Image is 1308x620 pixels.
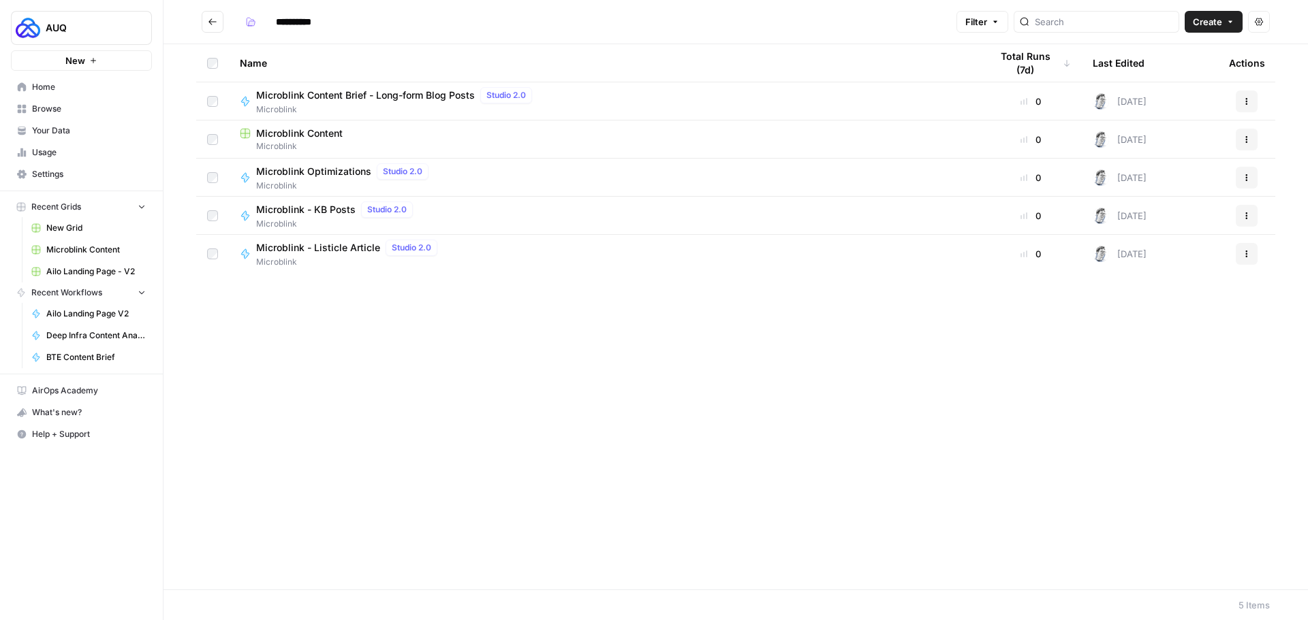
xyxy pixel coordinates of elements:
span: Home [32,81,146,93]
span: Studio 2.0 [486,89,526,101]
div: Actions [1229,44,1265,82]
span: Microblink - Listicle Article [256,241,380,255]
span: Help + Support [32,428,146,440]
span: Microblink - KB Posts [256,203,356,216]
span: AUQ [46,21,128,35]
button: Filter [956,11,1008,33]
a: Usage [11,142,152,163]
a: Ailo Landing Page - V2 [25,261,152,282]
span: Browse [32,103,146,115]
span: Filter [965,15,987,29]
a: Ailo Landing Page V2 [25,303,152,325]
a: Microblink ContentMicroblink [240,127,969,152]
img: 28dbpmxwbe1lgts1kkshuof3rm4g [1093,93,1109,110]
button: What's new? [11,402,152,423]
div: [DATE] [1093,131,1147,148]
span: Microblink Optimizations [256,165,371,178]
button: Go back [202,11,223,33]
span: Studio 2.0 [383,165,422,178]
a: Settings [11,163,152,185]
div: Last Edited [1093,44,1144,82]
a: Microblink - Listicle ArticleStudio 2.0Microblink [240,240,969,268]
span: Ailo Landing Page - V2 [46,265,146,278]
span: Microblink [256,103,538,116]
span: Microblink [256,180,434,192]
button: Workspace: AUQ [11,11,152,45]
div: Total Runs (7d) [991,44,1071,82]
a: Browse [11,98,152,120]
a: Microblink Content [25,239,152,261]
a: New Grid [25,217,152,239]
a: Deep Infra Content Analysis [25,325,152,346]
img: 28dbpmxwbe1lgts1kkshuof3rm4g [1093,208,1109,224]
a: AirOps Academy [11,380,152,402]
div: [DATE] [1093,208,1147,224]
div: [DATE] [1093,246,1147,262]
button: Recent Grids [11,197,152,217]
img: 28dbpmxwbe1lgts1kkshuof3rm4g [1093,169,1109,186]
span: Microblink [240,140,969,152]
div: 0 [991,171,1071,184]
img: AUQ Logo [16,16,40,40]
a: Your Data [11,120,152,142]
div: [DATE] [1093,169,1147,186]
span: Usage [32,146,146,159]
div: 0 [991,209,1071,223]
button: Help + Support [11,423,152,445]
a: Microblink OptimizationsStudio 2.0Microblink [240,163,969,192]
div: 0 [991,133,1071,146]
span: Microblink Content [46,244,146,256]
div: [DATE] [1093,93,1147,110]
span: Recent Workflows [31,287,102,299]
div: 0 [991,95,1071,108]
span: Deep Infra Content Analysis [46,329,146,342]
span: Create [1193,15,1222,29]
a: Microblink - KB PostsStudio 2.0Microblink [240,201,969,230]
button: New [11,50,152,71]
span: Microblink [256,218,418,230]
a: Microblink Content Brief - Long-form Blog PostsStudio 2.0Microblink [240,87,969,116]
img: 28dbpmxwbe1lgts1kkshuof3rm4g [1093,131,1109,148]
span: Microblink [256,256,443,268]
div: 0 [991,247,1071,261]
span: Recent Grids [31,201,81,213]
a: Home [11,76,152,98]
span: Your Data [32,125,146,137]
div: Name [240,44,969,82]
a: BTE Content Brief [25,346,152,368]
div: What's new? [12,402,151,423]
span: Studio 2.0 [392,242,431,254]
span: Microblink Content Brief - Long-form Blog Posts [256,88,475,102]
span: BTE Content Brief [46,351,146,363]
input: Search [1035,15,1173,29]
span: AirOps Academy [32,385,146,397]
button: Recent Workflows [11,282,152,303]
span: New Grid [46,222,146,234]
img: 28dbpmxwbe1lgts1kkshuof3rm4g [1093,246,1109,262]
button: Create [1185,11,1243,33]
span: Settings [32,168,146,180]
span: Ailo Landing Page V2 [46,308,146,320]
div: 5 Items [1239,598,1270,612]
span: Microblink Content [256,127,343,140]
span: New [65,54,85,67]
span: Studio 2.0 [367,203,407,216]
